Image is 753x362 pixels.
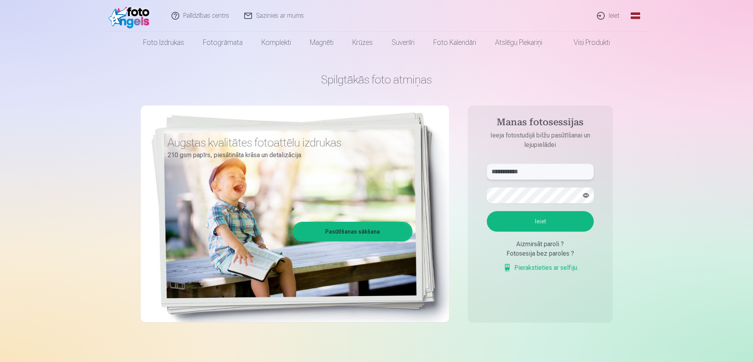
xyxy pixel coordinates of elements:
a: Atslēgu piekariņi [486,32,552,54]
h4: Manas fotosessijas [479,117,602,131]
a: Komplekti [252,32,300,54]
h1: Spilgtākās foto atmiņas [141,72,613,87]
a: Pasūtīšanas sākšana [294,223,411,240]
a: Krūzes [343,32,382,54]
button: Ieiet [487,211,594,232]
a: Pierakstieties ar selfiju [503,263,577,273]
a: Magnēti [300,32,343,54]
a: Foto izdrukas [134,32,193,54]
img: /fa1 [109,3,154,28]
a: Fotogrāmata [193,32,252,54]
p: Ieeja fotostudijā bilžu pasūtīšanai un lejupielādei [479,131,602,150]
div: Fotosesija bez paroles ? [487,249,594,258]
h3: Augstas kvalitātes fotoattēlu izdrukas [168,136,407,150]
a: Visi produkti [552,32,619,54]
a: Suvenīri [382,32,424,54]
p: 210 gsm papīrs, piesātināta krāsa un detalizācija [168,150,407,161]
div: Aizmirsāt paroli ? [487,239,594,249]
a: Foto kalendāri [424,32,486,54]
